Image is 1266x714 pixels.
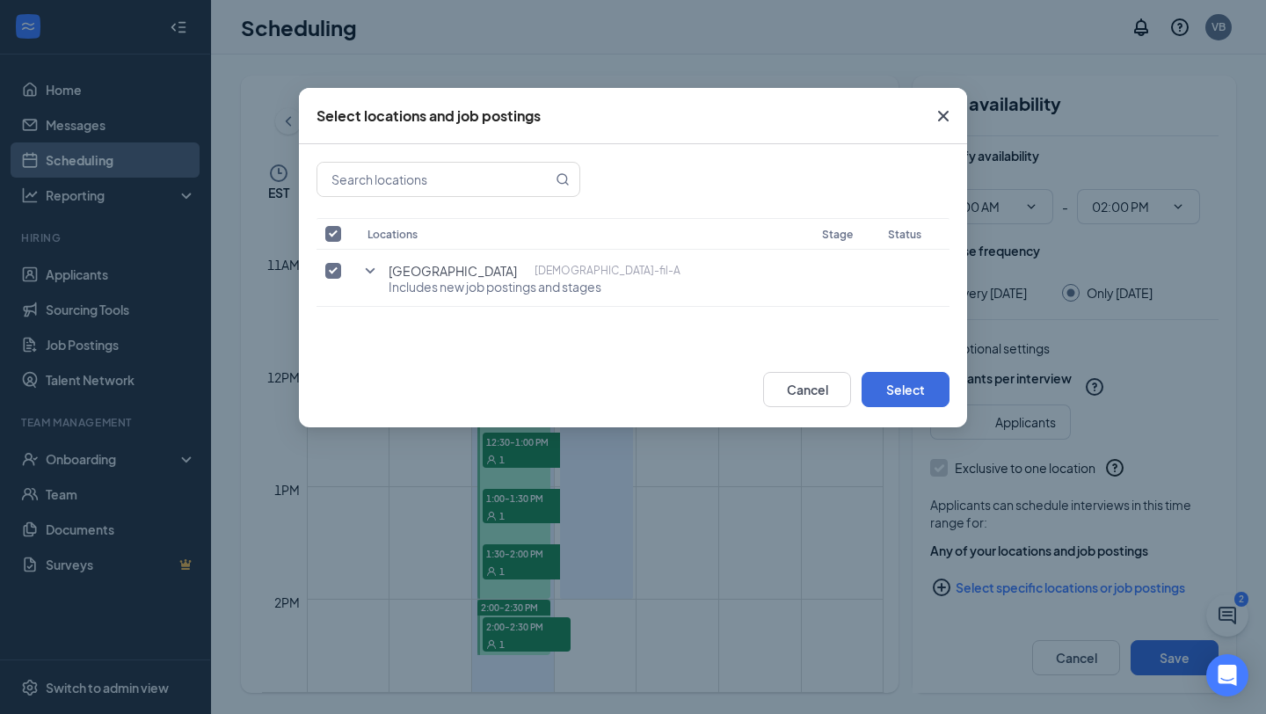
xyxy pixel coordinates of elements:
span: [GEOGRAPHIC_DATA] [389,262,517,280]
th: Stage [813,218,880,250]
button: Select [862,372,949,407]
svg: MagnifyingGlass [556,172,570,186]
span: Includes new job postings and stages [389,278,680,295]
th: Status [879,218,949,250]
svg: SmallChevronDown [360,260,381,281]
div: Select locations and job postings [316,106,541,126]
svg: Cross [933,106,954,127]
th: Locations [359,218,813,250]
div: Open Intercom Messenger [1206,654,1248,696]
input: Search locations [317,163,552,196]
p: [DEMOGRAPHIC_DATA]-fil-A [535,262,680,280]
button: Close [920,88,967,144]
button: Cancel [763,372,851,407]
